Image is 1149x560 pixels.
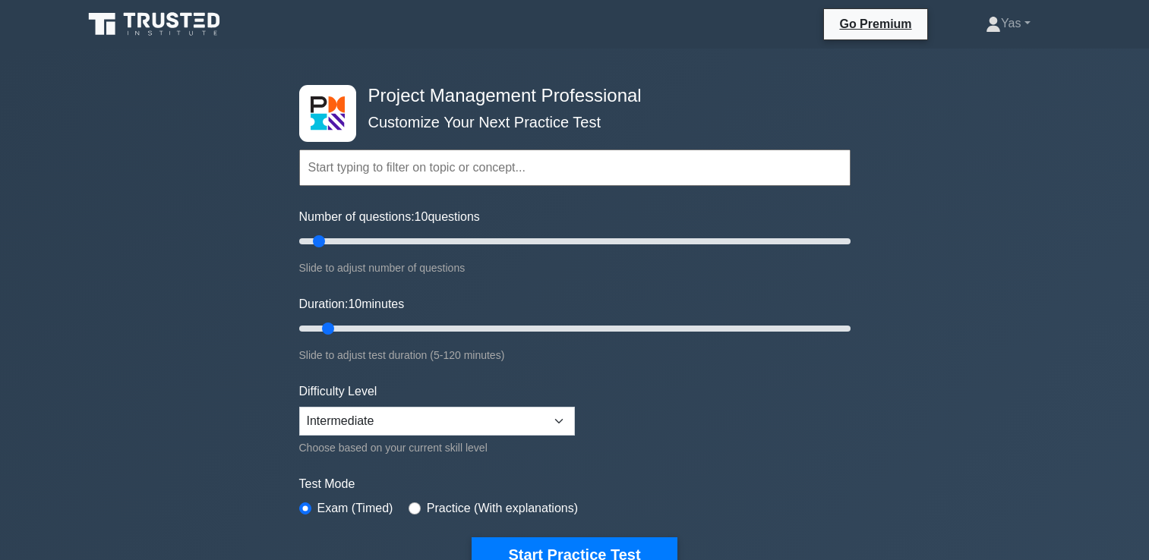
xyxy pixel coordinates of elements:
[362,85,776,107] h4: Project Management Professional
[299,346,851,364] div: Slide to adjust test duration (5-120 minutes)
[299,295,405,313] label: Duration: minutes
[299,149,851,186] input: Start typing to filter on topic or concept...
[348,297,361,310] span: 10
[427,499,578,518] label: Practice (With explanations)
[299,259,851,277] div: Slide to adjust number of questions
[299,382,377,401] label: Difficulty Level
[415,210,428,223] span: 10
[299,439,575,457] div: Choose based on your current skill level
[949,8,1066,39] a: Yas
[317,499,393,518] label: Exam (Timed)
[299,475,851,493] label: Test Mode
[830,14,920,33] a: Go Premium
[299,208,480,226] label: Number of questions: questions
